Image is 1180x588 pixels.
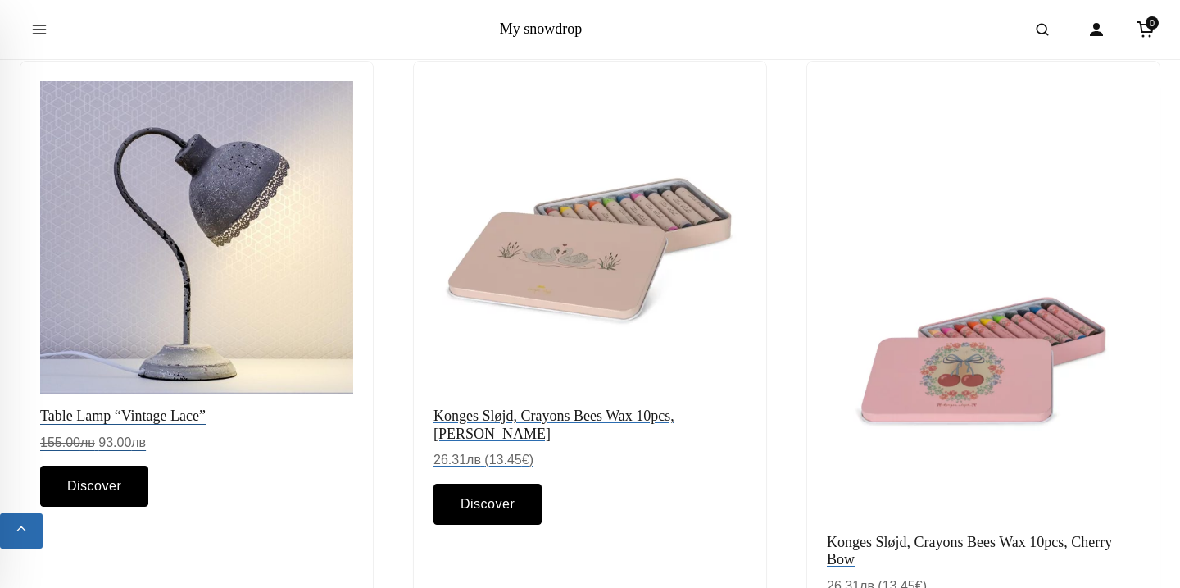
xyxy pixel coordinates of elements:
[500,21,583,37] a: My snowdrop
[40,466,148,507] a: Discover
[827,81,1140,521] img: Комплект от 10 восъчни пастели от пчелен восък – богати цветове, гладко нанасяне и лек аромат, за...
[1019,7,1065,52] button: Open search
[522,453,529,467] span: €
[489,453,529,467] span: 13.45
[80,435,95,449] span: лв
[433,453,481,467] span: 26.31
[1146,16,1159,30] span: 0
[484,453,533,467] span: ( )
[40,435,95,449] span: 155.00
[827,534,1140,569] h2: Konges Sløjd, Crayons Bees Wax 10pcs, Cherry Bow
[40,408,353,426] h2: Table Lamp “Vintage Lace”
[433,81,747,394] img: Комплект 10 восъчни пастели от пчелен восък в метална кутия – плътни цветове, гладко нанасяне и у...
[1128,11,1164,48] a: Cart
[433,81,747,471] a: Комплект 10 восъчни пастели от пчелен восък в метална кутия – плътни цветове, гладко нанасяне и у...
[131,435,146,449] span: лв
[98,435,146,449] span: 93.00
[40,81,353,453] a: Table Lamp “Vintage Lace” 93.00лв
[1078,11,1114,48] a: Account
[16,7,62,52] button: Open menu
[433,408,747,443] h2: Konges Sløjd, Crayons Bees Wax 10pcs, [PERSON_NAME]
[466,453,481,467] span: лв
[433,484,542,525] a: Discover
